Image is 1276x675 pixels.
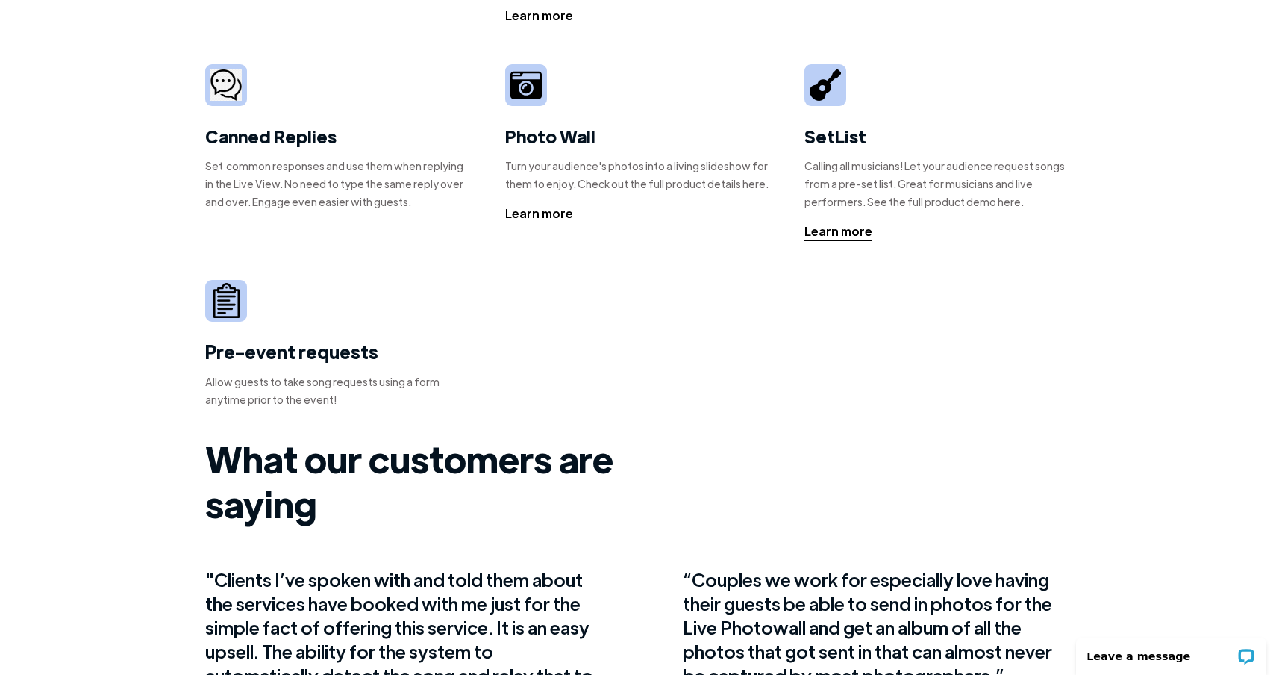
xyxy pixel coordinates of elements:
div: Set common responses and use them when replying in the Live View. No need to type the same reply ... [205,157,472,211]
img: guitar [810,69,841,101]
img: camera icon [510,69,542,101]
div: Turn your audience's photos into a living slideshow for them to enjoy. Check out the full product... [505,157,772,193]
a: Learn more [505,7,573,25]
strong: SetList [804,124,866,148]
div: Learn more [804,223,872,240]
div: Allow guests to take song requests using a form anytime prior to the event! [205,373,472,408]
strong: Pre-event requests [205,340,378,363]
strong: Canned Replies [205,124,337,148]
img: camera icon [210,69,242,102]
a: Learn more [505,205,573,223]
iframe: LiveChat chat widget [1066,628,1276,675]
div: Learn more [505,205,573,223]
div: Calling all musicians! Let your audience request songs from a pre-set list. Great for musicians a... [804,157,1071,211]
strong: What our customers are saying [205,435,613,526]
strong: Photo Wall [505,124,595,148]
a: Learn more [804,223,872,241]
